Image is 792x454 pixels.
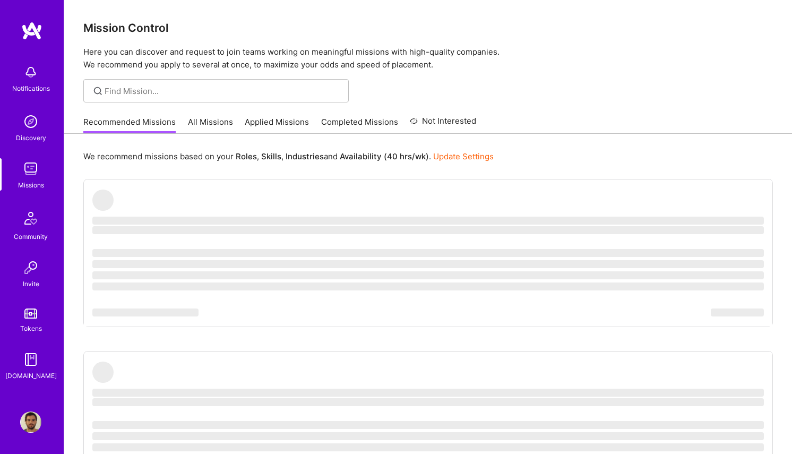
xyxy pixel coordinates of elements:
[261,151,281,161] b: Skills
[83,46,773,71] p: Here you can discover and request to join teams working on meaningful missions with high-quality ...
[20,158,41,179] img: teamwork
[14,231,48,242] div: Community
[20,111,41,132] img: discovery
[23,278,39,289] div: Invite
[83,21,773,35] h3: Mission Control
[92,85,104,97] i: icon SearchGrey
[18,205,44,231] img: Community
[105,85,341,97] input: Find Mission...
[18,179,44,191] div: Missions
[286,151,324,161] b: Industries
[321,116,398,134] a: Completed Missions
[20,323,42,334] div: Tokens
[12,83,50,94] div: Notifications
[20,412,41,433] img: User Avatar
[20,257,41,278] img: Invite
[188,116,233,134] a: All Missions
[5,370,57,381] div: [DOMAIN_NAME]
[20,62,41,83] img: bell
[20,349,41,370] img: guide book
[83,151,494,162] p: We recommend missions based on your , , and .
[18,412,44,433] a: User Avatar
[236,151,257,161] b: Roles
[245,116,309,134] a: Applied Missions
[410,115,476,134] a: Not Interested
[16,132,46,143] div: Discovery
[21,21,42,40] img: logo
[340,151,429,161] b: Availability (40 hrs/wk)
[24,309,37,319] img: tokens
[433,151,494,161] a: Update Settings
[83,116,176,134] a: Recommended Missions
